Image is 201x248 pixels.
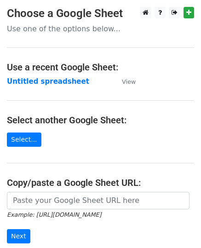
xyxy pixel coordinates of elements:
a: Select... [7,133,41,147]
input: Next [7,229,30,243]
a: Untitled spreadsheet [7,77,89,86]
small: Example: [URL][DOMAIN_NAME] [7,211,101,218]
input: Paste your Google Sheet URL here [7,192,190,209]
small: View [122,78,136,85]
p: Use one of the options below... [7,24,194,34]
h4: Select another Google Sheet: [7,115,194,126]
h4: Copy/paste a Google Sheet URL: [7,177,194,188]
h3: Choose a Google Sheet [7,7,194,20]
a: View [113,77,136,86]
h4: Use a recent Google Sheet: [7,62,194,73]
